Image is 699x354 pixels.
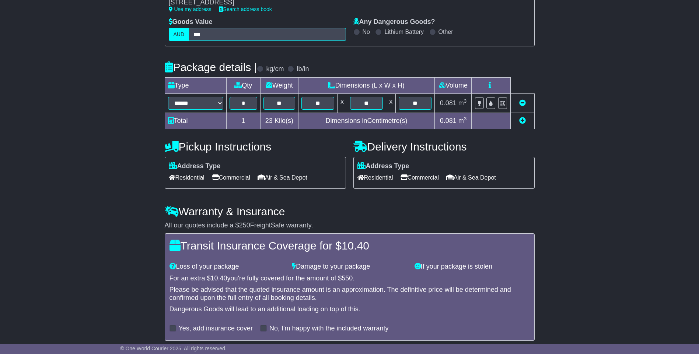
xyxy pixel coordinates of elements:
label: Address Type [169,162,221,170]
span: Residential [169,172,205,183]
label: Address Type [357,162,409,170]
span: m [458,99,467,107]
label: Yes, add insurance cover [179,325,253,333]
a: Add new item [519,117,526,124]
span: Air & Sea Depot [446,172,496,183]
span: 10.40 [342,240,369,252]
span: 250 [239,222,250,229]
span: 0.081 [440,117,457,124]
label: No [363,28,370,35]
h4: Pickup Instructions [165,141,346,153]
div: Please be advised that the quoted insurance amount is an approximation. The definitive price will... [169,286,530,302]
div: Loss of your package [166,263,289,271]
td: Dimensions in Centimetre(s) [298,113,435,129]
label: AUD [169,28,189,41]
span: Commercial [212,172,250,183]
div: All our quotes include a $ FreightSafe warranty. [165,222,535,230]
span: 0.081 [440,99,457,107]
span: 550 [342,275,353,282]
td: Qty [226,77,261,93]
td: Type [165,77,226,93]
label: No, I'm happy with the included warranty [269,325,389,333]
a: Remove this item [519,99,526,107]
label: Other [438,28,453,35]
td: Dimensions (L x W x H) [298,77,435,93]
h4: Warranty & Insurance [165,205,535,217]
label: lb/in [297,65,309,73]
h4: Package details | [165,61,257,73]
sup: 3 [464,98,467,104]
td: Kilo(s) [261,113,298,129]
td: Weight [261,77,298,93]
div: Dangerous Goods will lead to an additional loading on top of this. [169,305,530,314]
span: 10.40 [211,275,227,282]
span: Commercial [401,172,439,183]
td: x [386,93,396,113]
div: If your package is stolen [411,263,534,271]
span: Air & Sea Depot [258,172,307,183]
span: m [458,117,467,124]
sup: 3 [464,116,467,121]
td: 1 [226,113,261,129]
span: 23 [265,117,273,124]
span: © One World Courier 2025. All rights reserved. [120,346,227,351]
span: Residential [357,172,393,183]
a: Use my address [169,6,212,12]
div: For an extra $ you're fully covered for the amount of $ . [169,275,530,283]
div: Damage to your package [288,263,411,271]
label: Any Dangerous Goods? [353,18,435,26]
td: Volume [435,77,472,93]
h4: Delivery Instructions [353,141,535,153]
td: x [337,93,347,113]
td: Total [165,113,226,129]
h4: Transit Insurance Coverage for $ [169,240,530,252]
label: Goods Value [169,18,213,26]
label: kg/cm [266,65,284,73]
label: Lithium Battery [384,28,424,35]
a: Search address book [219,6,272,12]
